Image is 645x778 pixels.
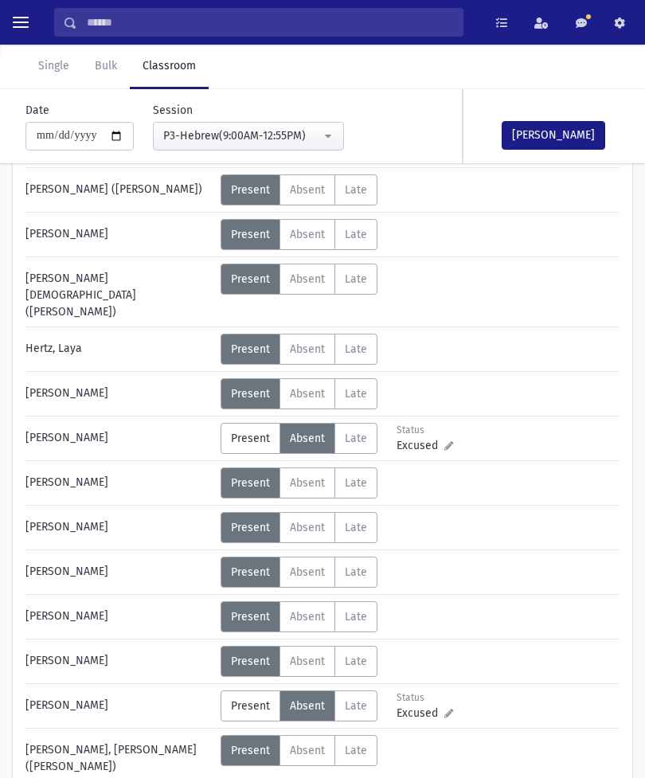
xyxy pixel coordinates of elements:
span: Late [345,699,367,713]
div: AttTypes [221,512,377,543]
div: AttTypes [221,378,377,409]
div: Hertz, Laya [18,334,221,365]
span: Present [231,387,270,401]
span: Absent [290,387,325,401]
div: [PERSON_NAME] [18,467,221,498]
div: AttTypes [221,174,377,205]
span: Late [345,342,367,356]
span: Present [231,610,270,624]
label: Session [153,102,193,119]
span: Present [231,699,270,713]
span: Late [345,228,367,241]
div: AttTypes [221,690,377,721]
span: Absent [290,228,325,241]
button: P3-Hebrew(9:00AM-12:55PM) [153,122,344,151]
a: Single [25,45,82,89]
div: [PERSON_NAME] [18,557,221,588]
span: Absent [290,610,325,624]
span: Late [345,272,367,286]
span: Late [345,476,367,490]
div: AttTypes [221,423,377,454]
span: Absent [290,183,325,197]
span: Present [231,655,270,668]
label: Date [25,102,49,119]
span: Absent [290,342,325,356]
span: Excused [397,705,444,721]
span: Present [231,183,270,197]
span: Late [345,387,367,401]
span: Absent [290,272,325,286]
div: AttTypes [221,467,377,498]
div: [PERSON_NAME] [18,219,221,250]
div: AttTypes [221,264,377,295]
div: AttTypes [221,219,377,250]
span: Present [231,476,270,490]
span: Late [345,521,367,534]
div: [PERSON_NAME][DEMOGRAPHIC_DATA] ([PERSON_NAME]) [18,264,221,320]
span: Absent [290,521,325,534]
span: Absent [290,432,325,445]
div: [PERSON_NAME] [18,646,221,677]
span: Absent [290,655,325,668]
div: [PERSON_NAME] [18,601,221,632]
input: Search [77,8,463,37]
span: Excused [397,437,444,454]
span: Late [345,565,367,579]
div: AttTypes [221,557,377,588]
span: Present [231,228,270,241]
a: Classroom [130,45,209,89]
span: Late [345,432,367,445]
span: Late [345,183,367,197]
div: [PERSON_NAME] [18,512,221,543]
span: Present [231,272,270,286]
div: AttTypes [221,601,377,632]
button: [PERSON_NAME] [502,121,605,150]
span: Late [345,655,367,668]
div: [PERSON_NAME] [18,423,221,454]
div: [PERSON_NAME] [18,378,221,409]
a: Bulk [82,45,130,89]
div: [PERSON_NAME], [PERSON_NAME] ([PERSON_NAME]) [18,735,221,775]
span: Present [231,521,270,534]
span: Present [231,565,270,579]
span: Absent [290,565,325,579]
div: [PERSON_NAME] ([PERSON_NAME]) [18,174,221,205]
button: toggle menu [6,8,35,37]
span: Late [345,610,367,624]
div: AttTypes [221,646,377,677]
div: P3-Hebrew(9:00AM-12:55PM) [163,127,321,144]
div: Status [397,690,467,705]
span: Absent [290,476,325,490]
div: AttTypes [221,334,377,365]
span: Absent [290,699,325,713]
div: [PERSON_NAME] [18,690,221,721]
span: Present [231,432,270,445]
span: Present [231,342,270,356]
div: Status [397,423,467,437]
